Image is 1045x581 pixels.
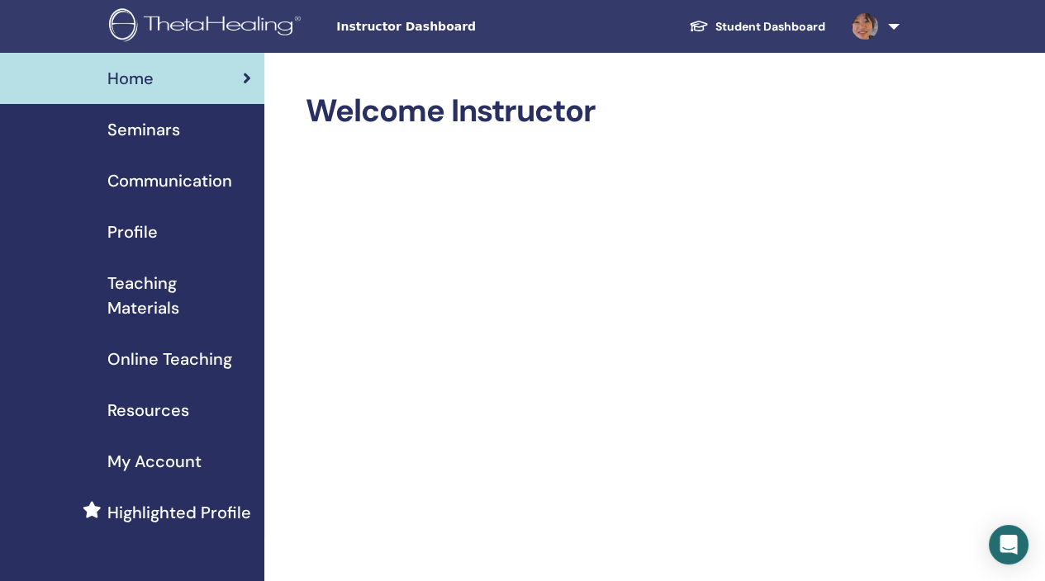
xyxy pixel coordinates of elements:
span: Home [107,66,154,91]
span: Teaching Materials [107,271,251,320]
span: Profile [107,220,158,244]
a: Student Dashboard [676,12,838,42]
h2: Welcome Instructor [306,92,900,130]
div: Open Intercom Messenger [989,525,1028,564]
span: Instructor Dashboard [336,18,584,35]
span: Seminars [107,117,180,142]
img: logo.png [109,8,306,45]
span: Online Teaching [107,347,232,371]
span: Highlighted Profile [107,500,251,525]
img: graduation-cap-white.svg [689,19,709,33]
span: Resources [107,398,189,423]
span: Communication [107,168,232,193]
img: default.jpg [852,13,878,40]
span: My Account [107,449,202,474]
